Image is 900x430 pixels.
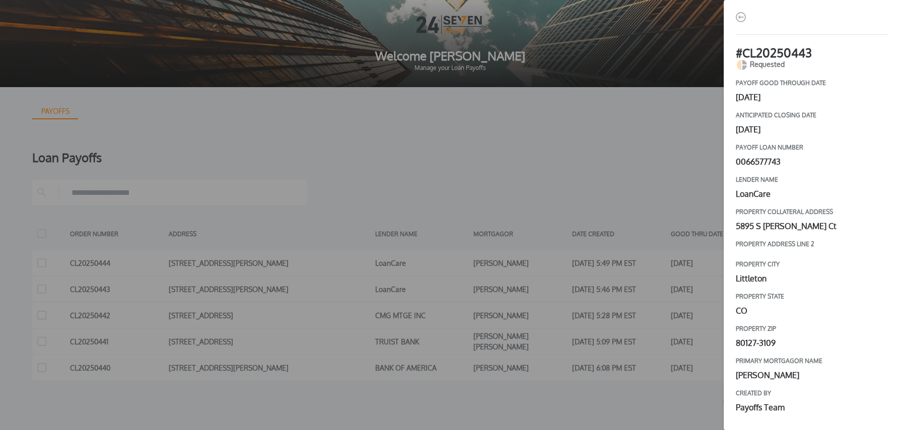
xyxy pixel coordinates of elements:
div: [PERSON_NAME] [736,369,888,381]
label: Anticipated closing date [736,111,888,119]
h1: # CL20250443 [736,47,888,59]
div: CO [736,305,888,317]
img: back-icon [736,12,746,22]
div: [DATE] [736,91,888,103]
div: Payoffs Team [736,401,888,413]
div: Littleton [736,272,888,284]
div: 0066577743 [736,156,888,168]
label: Created by [736,389,888,397]
label: property collateral address [736,208,888,216]
label: property city [736,260,888,268]
span: Requested [750,59,785,71]
div: 80127-3109 [736,337,888,349]
label: property state [736,293,888,301]
label: Lender Name [736,176,888,184]
div: 5895 S [PERSON_NAME] Ct [736,220,888,232]
label: payoff good through date [736,79,888,87]
label: property address line 2 [736,240,888,248]
div: LoanCare [736,188,888,200]
label: property zip [736,325,888,333]
img: chartPie-icon [736,59,748,71]
div: [DATE] [736,123,888,135]
label: payoff loan number [736,144,888,152]
label: Primary Mortgagor Name [736,357,888,365]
